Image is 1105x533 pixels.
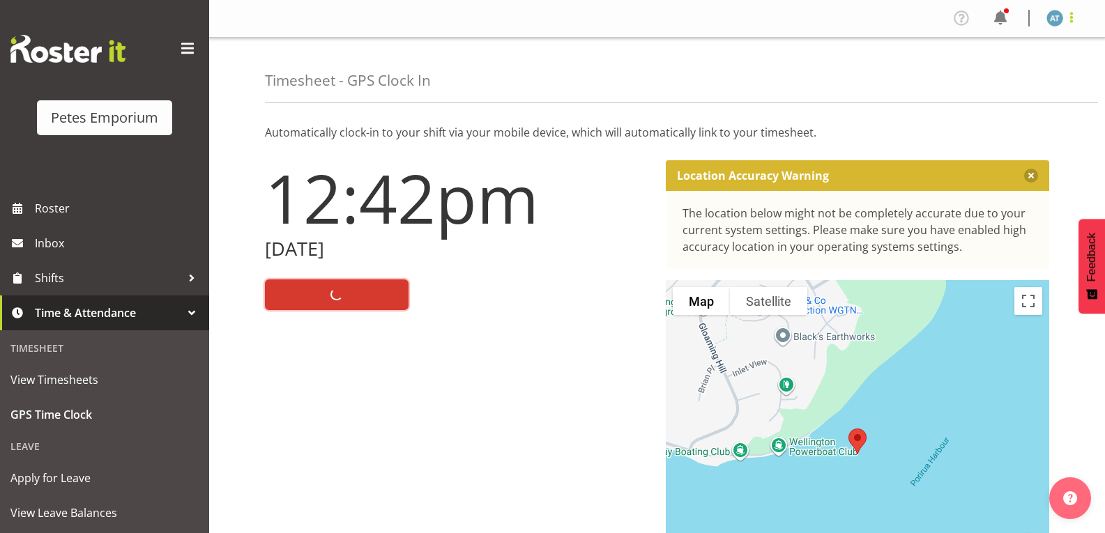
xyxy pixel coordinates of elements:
span: Inbox [35,233,202,254]
span: Time & Attendance [35,302,181,323]
p: Location Accuracy Warning [677,169,829,183]
h2: [DATE] [265,238,649,260]
span: View Leave Balances [10,502,199,523]
button: Show street map [673,287,730,315]
div: Timesheet [3,334,206,362]
h1: 12:42pm [265,160,649,235]
div: The location below might not be completely accurate due to your current system settings. Please m... [683,205,1033,255]
span: Apply for Leave [10,468,199,488]
a: View Timesheets [3,362,206,397]
span: Roster [35,198,202,219]
span: GPS Time Clock [10,404,199,425]
span: Shifts [35,268,181,288]
a: View Leave Balances [3,495,206,530]
button: Close message [1024,169,1038,183]
a: GPS Time Clock [3,397,206,432]
a: Apply for Leave [3,461,206,495]
img: Rosterit website logo [10,35,125,63]
button: Toggle fullscreen view [1014,287,1042,315]
h4: Timesheet - GPS Clock In [265,72,431,88]
span: Feedback [1085,233,1098,281]
span: View Timesheets [10,369,199,390]
button: Feedback - Show survey [1079,219,1105,314]
img: help-xxl-2.png [1063,491,1077,505]
div: Petes Emporium [51,107,158,128]
p: Automatically clock-in to your shift via your mobile device, which will automatically link to you... [265,124,1049,141]
img: alex-micheal-taniwha5364.jpg [1046,10,1063,26]
button: Show satellite imagery [730,287,807,315]
div: Leave [3,432,206,461]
